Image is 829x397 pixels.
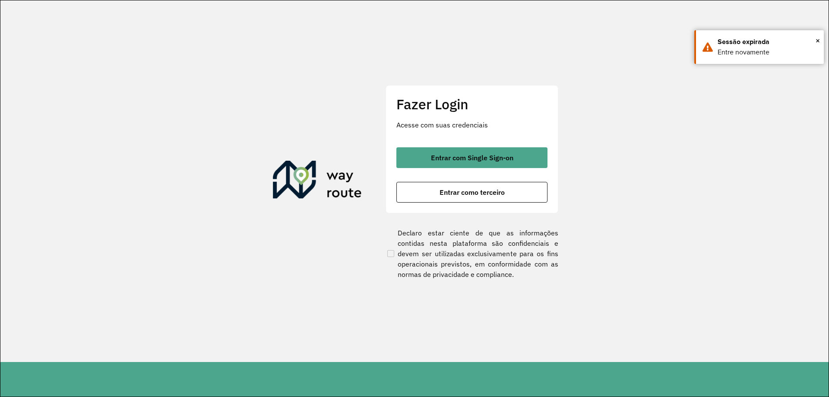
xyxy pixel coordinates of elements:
h2: Fazer Login [396,96,547,112]
div: Entre novamente [718,47,817,57]
span: Entrar como terceiro [440,189,505,196]
img: Roteirizador AmbevTech [273,161,362,202]
button: button [396,147,547,168]
span: × [816,34,820,47]
span: Entrar com Single Sign-on [431,154,513,161]
button: button [396,182,547,203]
label: Declaro estar ciente de que as informações contidas nesta plataforma são confidenciais e devem se... [386,228,558,279]
button: Close [816,34,820,47]
p: Acesse com suas credenciais [396,120,547,130]
div: Sessão expirada [718,37,817,47]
